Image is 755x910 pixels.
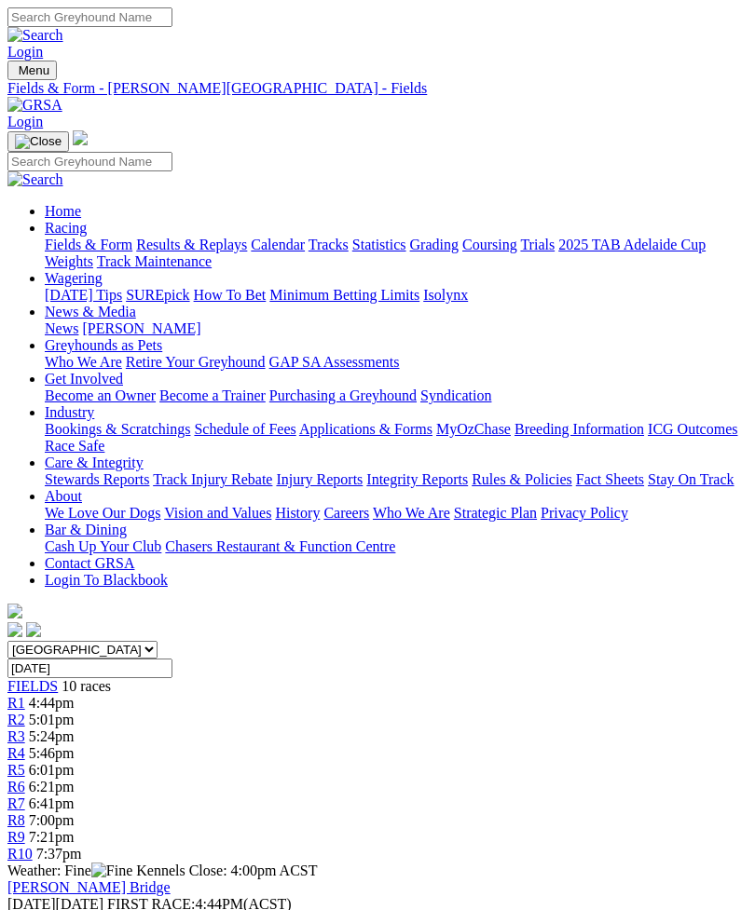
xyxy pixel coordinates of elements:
[7,7,172,27] input: Search
[7,779,25,795] a: R6
[36,846,82,862] span: 7:37pm
[45,505,748,522] div: About
[26,622,41,637] img: twitter.svg
[515,421,644,437] a: Breeding Information
[19,63,49,77] span: Menu
[45,220,87,236] a: Racing
[45,471,149,487] a: Stewards Reports
[45,237,132,252] a: Fields & Form
[323,505,369,521] a: Careers
[7,829,25,845] a: R9
[7,27,63,44] img: Search
[97,253,212,269] a: Track Maintenance
[7,114,43,129] a: Login
[45,455,144,470] a: Care & Integrity
[7,745,25,761] a: R4
[153,471,272,487] a: Track Injury Rebate
[45,371,123,387] a: Get Involved
[352,237,406,252] a: Statistics
[7,712,25,727] a: R2
[45,538,748,555] div: Bar & Dining
[45,320,78,336] a: News
[7,152,172,171] input: Search
[15,134,62,149] img: Close
[45,522,127,537] a: Bar & Dining
[45,387,748,404] div: Get Involved
[251,237,305,252] a: Calendar
[45,237,748,270] div: Racing
[7,171,63,188] img: Search
[164,505,271,521] a: Vision and Values
[541,505,628,521] a: Privacy Policy
[45,320,748,337] div: News & Media
[194,421,295,437] a: Schedule of Fees
[276,471,363,487] a: Injury Reports
[45,505,160,521] a: We Love Our Dogs
[91,862,132,879] img: Fine
[7,131,69,152] button: Toggle navigation
[436,421,511,437] a: MyOzChase
[136,237,247,252] a: Results & Replays
[45,354,748,371] div: Greyhounds as Pets
[45,253,93,269] a: Weights
[7,695,25,711] a: R1
[45,203,81,219] a: Home
[7,678,58,694] a: FIELDS
[7,846,33,862] a: R10
[45,421,190,437] a: Bookings & Scratchings
[29,795,75,811] span: 6:41pm
[7,97,62,114] img: GRSA
[7,659,172,678] input: Select date
[29,745,75,761] span: 5:46pm
[45,304,136,319] a: News & Media
[73,130,88,145] img: logo-grsa-white.png
[7,61,57,80] button: Toggle navigation
[7,44,43,60] a: Login
[126,287,189,303] a: SUREpick
[45,270,103,286] a: Wagering
[7,604,22,618] img: logo-grsa-white.png
[29,728,75,744] span: 5:24pm
[7,795,25,811] a: R7
[45,488,82,504] a: About
[576,471,644,487] a: Fact Sheets
[29,695,75,711] span: 4:44pm
[269,287,419,303] a: Minimum Betting Limits
[462,237,517,252] a: Coursing
[7,622,22,637] img: facebook.svg
[165,538,395,554] a: Chasers Restaurant & Function Centre
[7,862,136,878] span: Weather: Fine
[45,287,122,303] a: [DATE] Tips
[7,812,25,828] a: R8
[7,762,25,778] a: R5
[410,237,459,252] a: Grading
[45,354,122,370] a: Who We Are
[194,287,267,303] a: How To Bet
[558,237,706,252] a: 2025 TAB Adelaide Cup
[45,538,161,554] a: Cash Up Your Club
[366,471,468,487] a: Integrity Reports
[136,862,317,878] span: Kennels Close: 4:00pm ACST
[45,404,94,420] a: Industry
[648,421,737,437] a: ICG Outcomes
[45,287,748,304] div: Wagering
[454,505,537,521] a: Strategic Plan
[648,471,734,487] a: Stay On Track
[45,387,156,403] a: Become an Owner
[423,287,468,303] a: Isolynx
[520,237,555,252] a: Trials
[373,505,450,521] a: Who We Are
[29,812,75,828] span: 7:00pm
[29,829,75,845] span: 7:21pm
[7,728,25,744] a: R3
